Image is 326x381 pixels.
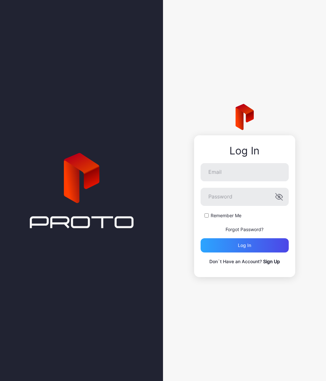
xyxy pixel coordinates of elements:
a: Forgot Password? [226,227,263,232]
p: Don`t Have an Account? [201,258,289,265]
div: Log in [238,243,251,248]
div: Log In [201,145,289,157]
button: Password [275,193,283,201]
button: Log in [201,238,289,252]
label: Remember Me [211,212,241,219]
a: Sign Up [263,259,280,264]
input: Email [201,163,289,181]
input: Password [201,188,289,206]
